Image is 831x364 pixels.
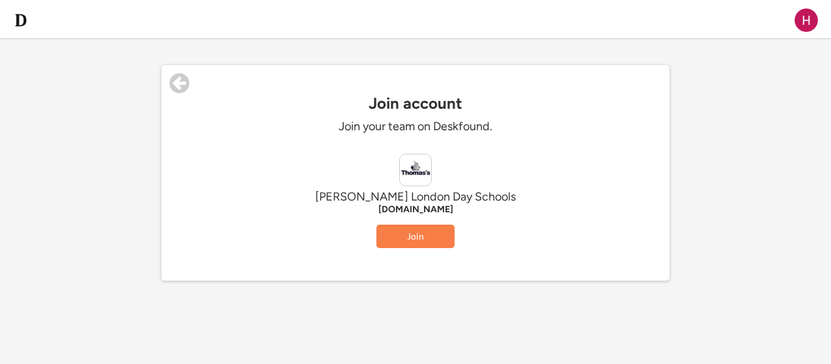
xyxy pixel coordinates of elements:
[400,154,431,186] img: thomas-s.co.uk
[220,189,611,204] div: [PERSON_NAME] London Day Schools
[220,204,611,215] div: [DOMAIN_NAME]
[220,119,611,134] div: Join your team on Deskfound.
[376,225,455,248] button: Join
[795,8,818,32] img: ACg8ocJFkqc4lcrjcA97LrpHPDvkLvv_gupDUN7I_lA8FDg1K4yQkg=s96-c
[13,12,29,28] img: d-whitebg.png
[162,94,669,113] div: Join account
